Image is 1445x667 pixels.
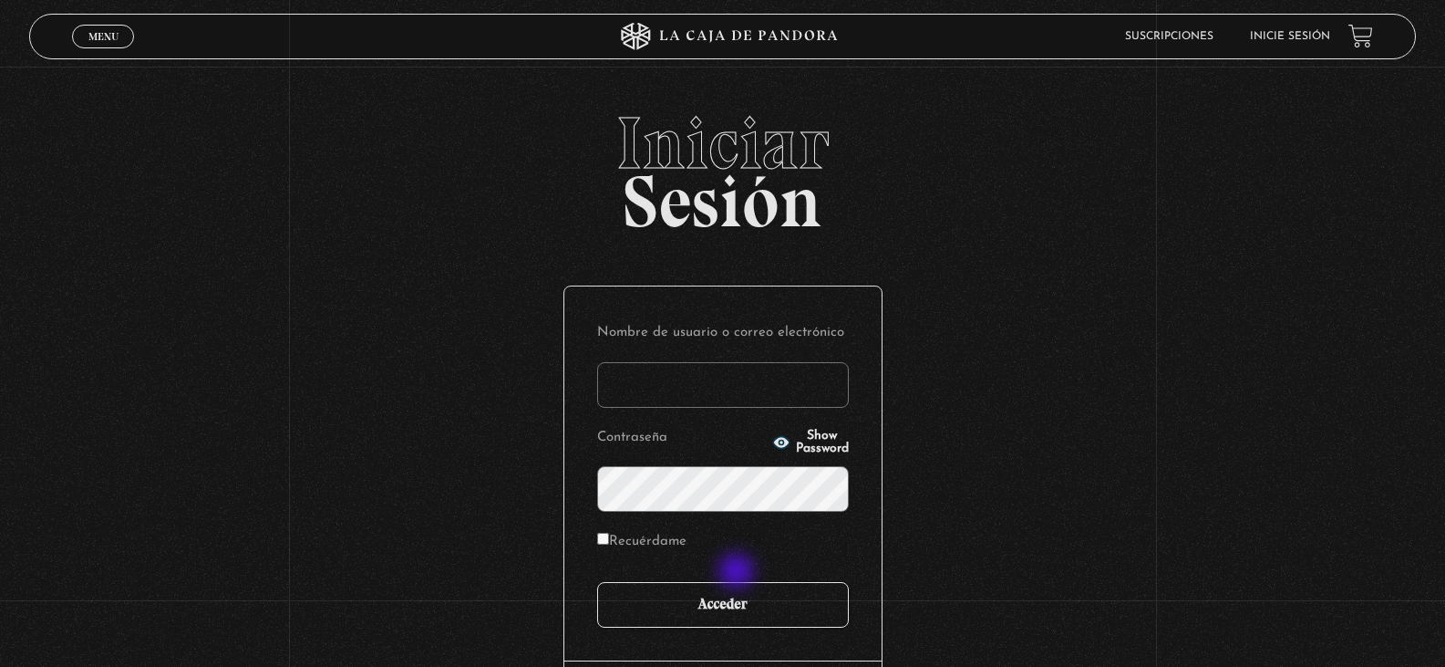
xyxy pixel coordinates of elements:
label: Recuérdame [597,528,686,557]
span: Cerrar [82,46,125,58]
button: Show Password [772,430,849,455]
label: Nombre de usuario o correo electrónico [597,319,849,348]
a: Inicie sesión [1250,31,1330,42]
span: Show Password [796,430,849,455]
span: Iniciar [29,107,1417,180]
h2: Sesión [29,107,1417,224]
label: Contraseña [597,424,767,453]
a: View your shopping cart [1348,24,1373,48]
input: Acceder [597,582,849,628]
input: Recuérdame [597,533,609,545]
span: Menu [88,31,119,42]
a: Suscripciones [1125,31,1213,42]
